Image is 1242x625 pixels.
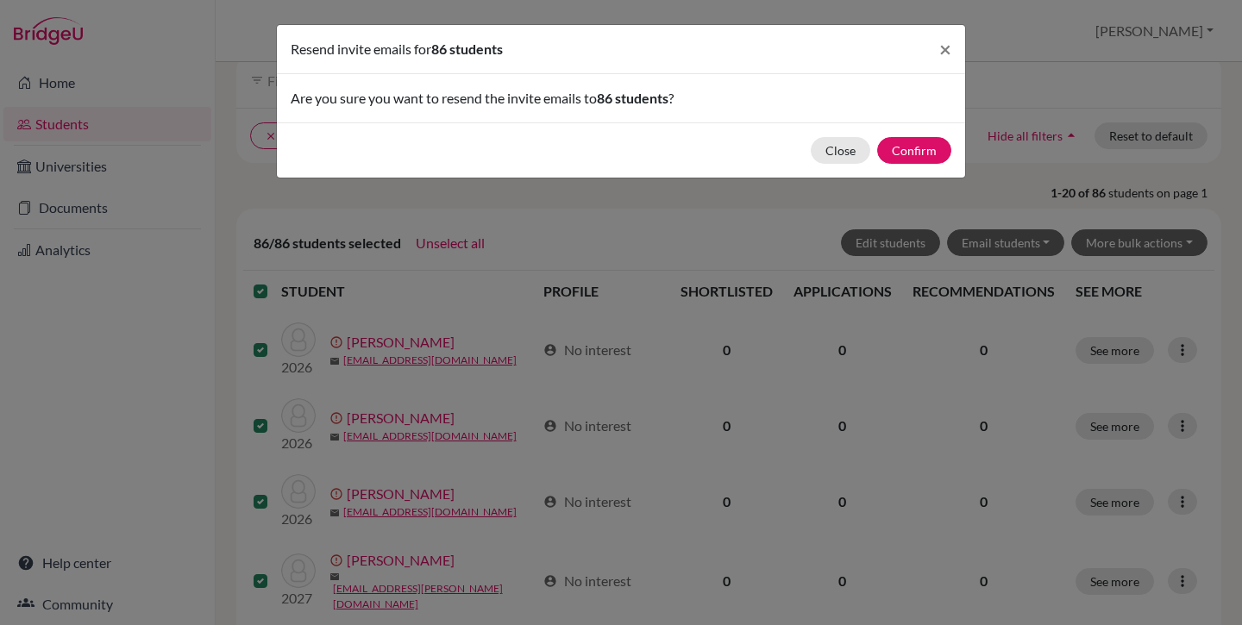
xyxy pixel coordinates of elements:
span: × [939,36,951,61]
span: 86 students [431,41,503,57]
button: Close [811,137,870,164]
span: Resend invite emails for [291,41,431,57]
p: Are you sure you want to resend the invite emails to ? [291,88,951,109]
button: Confirm [877,137,951,164]
button: Close [925,25,965,73]
span: 86 students [597,90,668,106]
